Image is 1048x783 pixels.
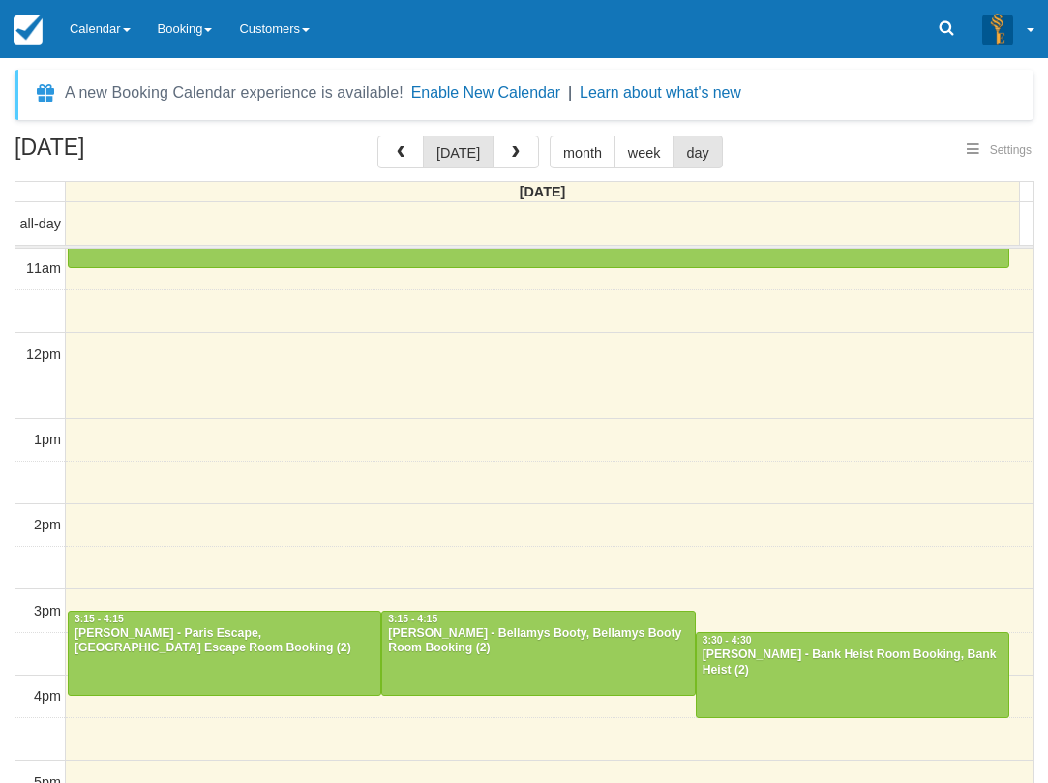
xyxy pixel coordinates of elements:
div: [PERSON_NAME] - Paris Escape, [GEOGRAPHIC_DATA] Escape Room Booking (2) [74,626,375,657]
span: 3pm [34,603,61,618]
a: 3:15 - 4:15[PERSON_NAME] - Bellamys Booty, Bellamys Booty Room Booking (2) [381,611,695,696]
h2: [DATE] [15,136,259,171]
span: all-day [20,216,61,231]
span: 3:15 - 4:15 [75,614,124,624]
span: | [568,84,572,101]
span: 1pm [34,432,61,447]
span: 11am [26,260,61,276]
span: 3:15 - 4:15 [388,614,437,624]
button: [DATE] [423,136,494,168]
span: 3:30 - 4:30 [703,635,752,646]
button: month [550,136,615,168]
button: day [673,136,722,168]
span: 4pm [34,688,61,704]
span: Settings [990,143,1032,157]
a: 3:15 - 4:15[PERSON_NAME] - Paris Escape, [GEOGRAPHIC_DATA] Escape Room Booking (2) [68,611,381,696]
button: Settings [955,136,1043,165]
span: 2pm [34,517,61,532]
button: Enable New Calendar [411,83,560,103]
div: [PERSON_NAME] - Bank Heist Room Booking, Bank Heist (2) [702,647,1003,678]
img: A3 [982,14,1013,45]
a: Learn about what's new [580,84,741,101]
span: 12pm [26,346,61,362]
a: 3:30 - 4:30[PERSON_NAME] - Bank Heist Room Booking, Bank Heist (2) [696,632,1009,717]
div: [PERSON_NAME] - Bellamys Booty, Bellamys Booty Room Booking (2) [387,626,689,657]
button: week [614,136,674,168]
img: checkfront-main-nav-mini-logo.png [14,15,43,45]
span: [DATE] [520,184,566,199]
div: A new Booking Calendar experience is available! [65,81,404,105]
